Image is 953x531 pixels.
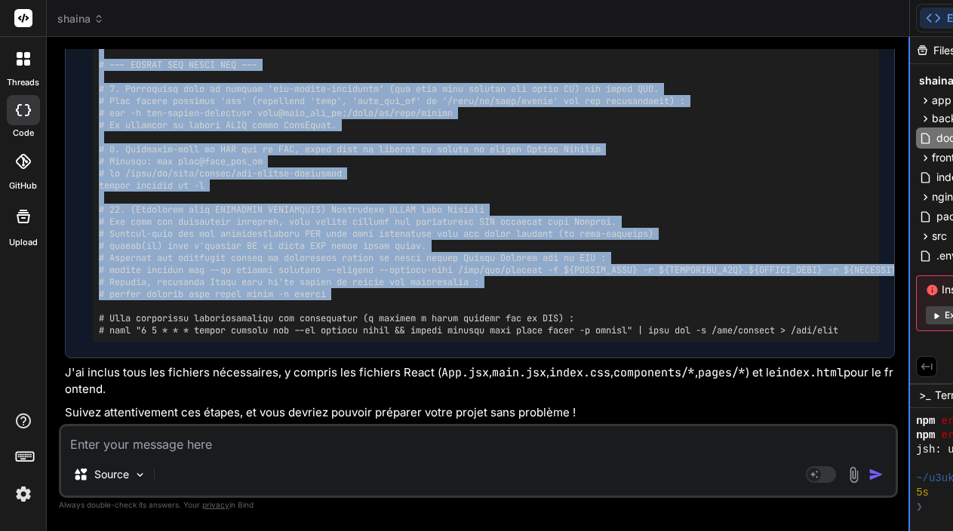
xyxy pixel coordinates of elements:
img: icon [868,467,884,482]
code: index.html [776,365,844,380]
code: index.css [549,365,610,380]
img: settings [11,481,36,507]
span: shaina [57,11,104,26]
span: app [932,93,951,108]
label: code [13,127,34,140]
p: Always double-check its answers. Your in Bind [59,498,898,512]
span: privacy [202,500,229,509]
code: pages/* [698,365,745,380]
span: src [932,229,947,244]
label: GitHub [9,180,37,192]
span: npm [916,428,935,443]
p: Suivez attentivement ces étapes, et vous devriez pouvoir préparer votre projet sans problème ! [65,404,895,422]
img: attachment [845,466,862,483]
p: Source [94,467,129,482]
span: >_ [919,388,930,403]
label: threads [7,76,39,89]
code: components/* [613,365,695,380]
label: Upload [9,236,38,249]
p: J'ai inclus tous les fichiers nécessaires, y compris les fichiers React ( , , , , ) et le pour le... [65,364,895,398]
span: npm [916,414,935,428]
span: 5s [916,486,929,500]
code: App.jsx [441,365,489,380]
span: ❯ [916,500,922,514]
code: main.jsx [492,365,546,380]
img: Pick Models [134,468,146,481]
